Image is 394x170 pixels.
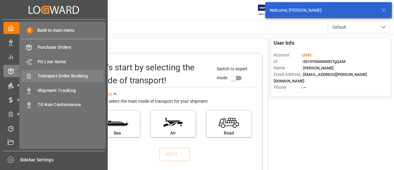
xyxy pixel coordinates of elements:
span: User Info [274,39,294,47]
span: Back to main menu [33,27,74,34]
span: Purchase Orders [38,44,104,51]
a: Transport Order Booking [22,70,103,82]
div: Sea [98,130,137,136]
img: Exertis%20JAM%20-%20Email%20Logo.jpg_1722504956.jpg [258,5,279,15]
span: : — [301,85,306,90]
span: : [EMAIL_ADDRESS][PERSON_NAME][DOMAIN_NAME] [274,72,367,83]
span: Default [332,24,346,31]
div: Let's start by selecting the mode of transport! [95,61,211,87]
span: Switch to expert mode [217,66,247,80]
span: : Shipper [301,92,317,96]
div: Please select the main mode of transport for your shipment. [95,98,257,105]
div: Welcome, [PERSON_NAME] [270,7,376,14]
a: Shipment Tracking [22,84,103,96]
button: NEXT [159,148,190,161]
span: : [301,53,312,57]
span: Account Type [274,91,301,97]
button: open menu [328,21,389,33]
span: Account [274,52,301,58]
a: My Reports [3,51,104,63]
div: Road [210,130,248,136]
a: Data Management [3,36,104,48]
span: Transport Order Booking [38,73,104,79]
a: Document Management [3,137,104,149]
div: Air [154,130,192,136]
a: My Cockpit [3,22,104,34]
a: Timeslot Management V2 [3,122,104,134]
span: Phone [274,84,301,91]
span: Id [274,58,301,65]
span: Sidebar Settings [20,157,105,163]
span: PO Line Items [38,59,104,65]
a: PO Line Items [22,56,103,68]
span: Shipment Tracking [38,87,104,94]
a: Purchase Orders [22,41,103,53]
a: TO Non Conformance [22,99,103,111]
span: Email Address [274,71,301,78]
span: : [PERSON_NAME] [301,66,334,70]
span: TO Non Conformance [38,102,104,108]
span: JIMS [302,53,312,57]
span: : 0019Y0000050OTgQAM [301,59,345,64]
span: Name [274,65,301,71]
div: NEXT [165,151,184,158]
